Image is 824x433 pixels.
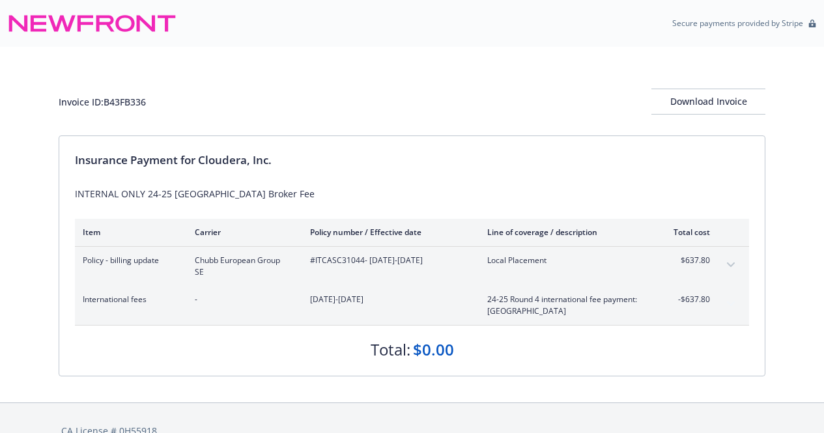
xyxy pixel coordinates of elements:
[83,227,174,238] div: Item
[59,95,146,109] div: Invoice ID: B43FB336
[487,255,640,266] span: Local Placement
[83,294,174,305] span: International fees
[413,339,454,361] div: $0.00
[487,227,640,238] div: Line of coverage / description
[661,227,710,238] div: Total cost
[310,255,466,266] span: #ITCASC31044 - [DATE]-[DATE]
[75,286,749,325] div: International fees-[DATE]-[DATE]24-25 Round 4 international fee payment: [GEOGRAPHIC_DATA]-$637.8...
[651,89,765,114] div: Download Invoice
[487,294,640,317] span: 24-25 Round 4 international fee payment: [GEOGRAPHIC_DATA]
[371,339,410,361] div: Total:
[720,294,741,314] button: expand content
[75,187,749,201] div: INTERNAL ONLY 24-25 [GEOGRAPHIC_DATA] Broker Fee
[651,89,765,115] button: Download Invoice
[83,255,174,266] span: Policy - billing update
[195,294,289,305] span: -
[310,227,466,238] div: Policy number / Effective date
[661,294,710,305] span: -$637.80
[75,152,749,169] div: Insurance Payment for Cloudera, Inc.
[310,294,466,305] span: [DATE]-[DATE]
[195,227,289,238] div: Carrier
[75,247,749,286] div: Policy - billing updateChubb European Group SE#ITCASC31044- [DATE]-[DATE]Local Placement$637.80ex...
[661,255,710,266] span: $637.80
[195,255,289,278] span: Chubb European Group SE
[672,18,803,29] p: Secure payments provided by Stripe
[720,255,741,275] button: expand content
